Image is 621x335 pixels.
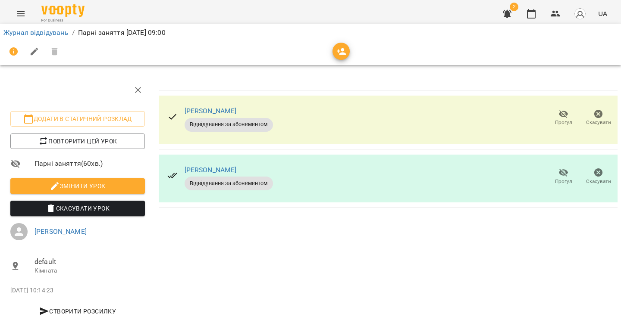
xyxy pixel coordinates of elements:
button: Скасувати [581,106,616,130]
p: Парні заняття [DATE] 09:00 [78,28,166,38]
span: Скасувати [586,178,611,185]
button: Прогул [546,164,581,189]
button: Додати в статичний розклад [10,111,145,127]
p: [DATE] 10:14:23 [10,286,145,295]
img: avatar_s.png [574,8,586,20]
li: / [72,28,75,38]
span: Парні заняття ( 60 хв. ) [34,158,145,169]
button: Скасувати [581,164,616,189]
img: Voopty Logo [41,4,85,17]
button: Menu [10,3,31,24]
span: Скасувати Урок [17,203,138,214]
a: [PERSON_NAME] [185,107,237,115]
a: Журнал відвідувань [3,28,69,37]
span: Відвідування за абонементом [185,121,273,128]
span: Прогул [555,178,572,185]
span: Додати в статичний розклад [17,114,138,124]
span: For Business [41,18,85,23]
span: Повторити цей урок [17,136,138,146]
nav: breadcrumb [3,28,618,38]
p: Кімната [34,267,145,275]
a: [PERSON_NAME] [34,227,87,236]
span: 2 [510,3,518,11]
span: UA [598,9,607,18]
button: UA [595,6,611,22]
span: Прогул [555,119,572,126]
button: Прогул [546,106,581,130]
button: Створити розсилку [10,304,145,319]
button: Повторити цей урок [10,133,145,149]
span: Відвідування за абонементом [185,180,273,187]
span: default [34,257,145,267]
span: Скасувати [586,119,611,126]
span: Змінити урок [17,181,138,191]
a: [PERSON_NAME] [185,166,237,174]
button: Скасувати Урок [10,201,145,216]
button: Змінити урок [10,178,145,194]
span: Створити розсилку [14,306,141,316]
